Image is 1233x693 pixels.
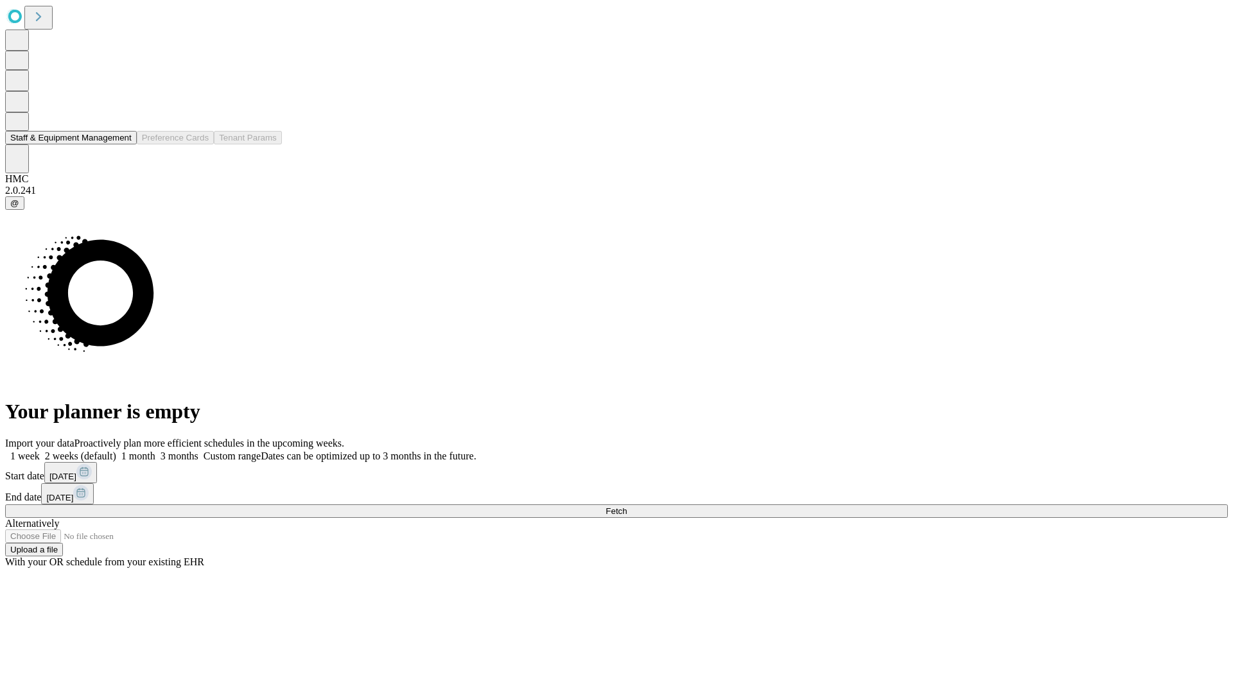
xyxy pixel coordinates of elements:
span: Import your data [5,438,74,449]
span: 3 months [161,450,198,461]
div: 2.0.241 [5,185,1228,196]
span: 1 month [121,450,155,461]
button: Fetch [5,504,1228,518]
button: [DATE] [41,483,94,504]
button: @ [5,196,24,210]
button: Preference Cards [137,131,214,144]
div: HMC [5,173,1228,185]
span: Alternatively [5,518,59,529]
span: Proactively plan more efficient schedules in the upcoming weeks. [74,438,344,449]
span: [DATE] [46,493,73,502]
div: End date [5,483,1228,504]
button: Tenant Params [214,131,282,144]
div: Start date [5,462,1228,483]
span: 2 weeks (default) [45,450,116,461]
button: Upload a file [5,543,63,556]
span: [DATE] [49,472,76,481]
span: 1 week [10,450,40,461]
button: Staff & Equipment Management [5,131,137,144]
h1: Your planner is empty [5,400,1228,424]
span: With your OR schedule from your existing EHR [5,556,204,567]
button: [DATE] [44,462,97,483]
span: Custom range [204,450,261,461]
span: Fetch [606,506,627,516]
span: Dates can be optimized up to 3 months in the future. [261,450,476,461]
span: @ [10,198,19,208]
